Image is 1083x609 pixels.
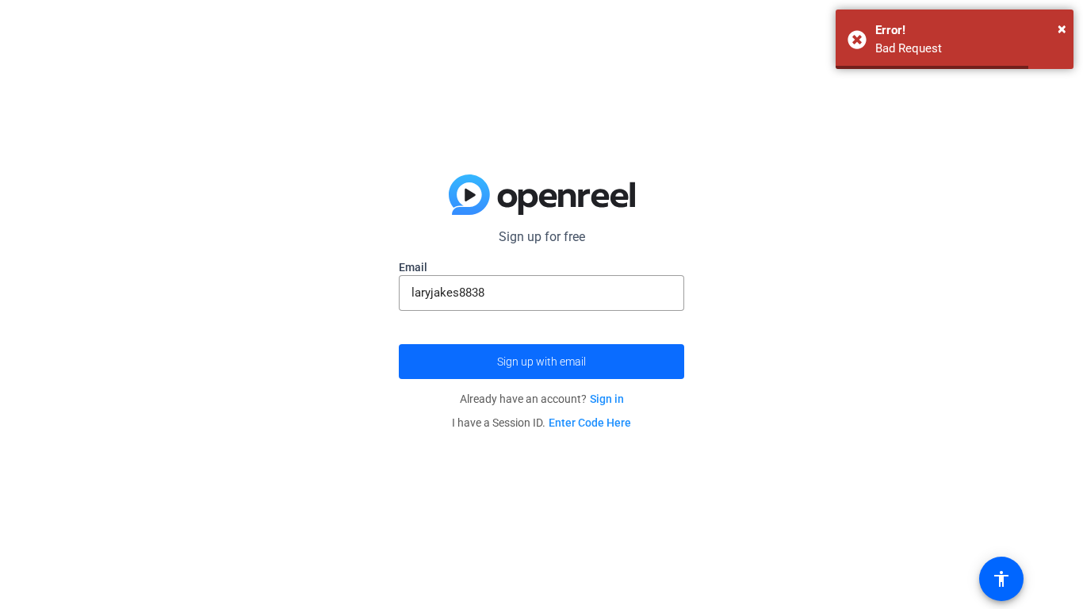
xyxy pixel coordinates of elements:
input: Enter Email Address [411,283,672,302]
mat-icon: accessibility [992,569,1011,588]
div: Bad Request [875,40,1062,58]
img: blue-gradient.svg [449,174,635,216]
a: Enter Code Here [549,416,631,429]
button: Sign up with email [399,344,684,379]
span: × [1058,19,1066,38]
a: Sign in [590,393,624,405]
p: Sign up for free [399,228,684,247]
label: Email [399,259,684,275]
div: Error! [875,21,1062,40]
span: I have a Session ID. [452,416,631,429]
button: Close [1058,17,1066,40]
span: Already have an account? [460,393,624,405]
